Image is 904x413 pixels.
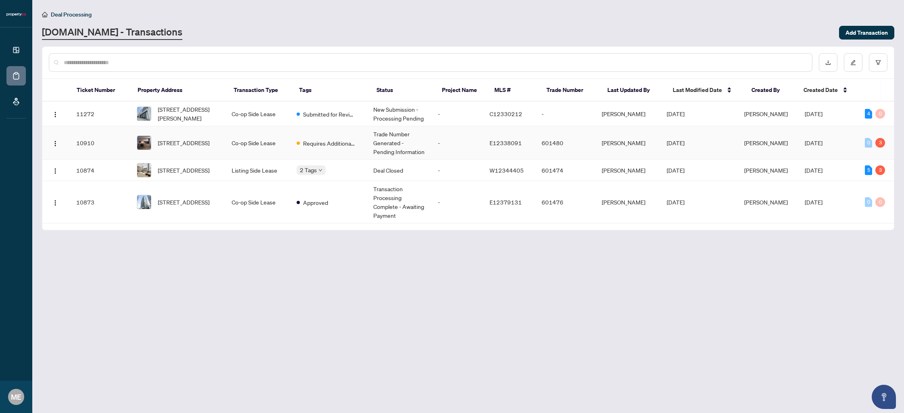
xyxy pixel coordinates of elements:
button: Open asap [872,385,896,409]
span: C12330212 [490,110,522,117]
span: [STREET_ADDRESS] [158,166,209,175]
td: Co-op Side Lease [225,126,290,160]
span: filter [875,60,881,65]
span: [STREET_ADDRESS][PERSON_NAME] [158,105,219,123]
img: thumbnail-img [137,163,151,177]
td: Co-op Side Lease [225,181,290,223]
button: download [819,53,837,72]
div: 3 [875,138,885,148]
td: Listing Side Lease [225,160,290,181]
span: E12338091 [490,139,522,146]
button: Logo [49,196,62,209]
td: 10910 [70,126,130,160]
img: logo [6,12,26,17]
span: [STREET_ADDRESS] [158,198,209,206]
td: 10873 [70,181,130,223]
span: [DATE] [667,167,684,174]
a: [DOMAIN_NAME] - Transactions [42,25,182,40]
span: home [42,12,48,17]
img: Logo [52,200,59,206]
td: - [431,102,483,126]
td: [PERSON_NAME] [595,102,660,126]
span: 2 Tags [300,165,317,175]
span: [PERSON_NAME] [744,167,788,174]
div: 0 [865,197,872,207]
th: Project Name [435,79,488,102]
th: Transaction Type [227,79,293,102]
span: [DATE] [805,198,822,206]
td: - [431,126,483,160]
div: 3 [875,165,885,175]
th: Created By [745,79,797,102]
span: Requires Additional Docs [303,139,356,148]
td: Transaction Processing Complete - Awaiting Payment [367,181,431,223]
img: thumbnail-img [137,107,151,121]
td: - [431,181,483,223]
span: Deal Processing [51,11,92,18]
div: 5 [865,165,872,175]
div: 0 [865,138,872,148]
th: Ticket Number [70,79,131,102]
img: Logo [52,140,59,147]
span: [PERSON_NAME] [744,139,788,146]
span: [DATE] [667,139,684,146]
td: [PERSON_NAME] [595,160,660,181]
td: 11272 [70,102,130,126]
span: download [825,60,831,65]
div: 0 [875,197,885,207]
span: [PERSON_NAME] [744,198,788,206]
th: Tags [293,79,370,102]
td: Trade Number Generated - Pending Information [367,126,431,160]
span: Approved [303,198,328,207]
span: [DATE] [805,110,822,117]
span: [DATE] [667,110,684,117]
button: Logo [49,107,62,120]
span: down [318,168,322,172]
span: edit [850,60,856,65]
img: thumbnail-img [137,136,151,150]
th: Last Updated By [601,79,666,102]
button: Logo [49,164,62,177]
th: Status [370,79,435,102]
span: Submitted for Review [303,110,356,119]
span: Created Date [804,86,838,94]
td: [PERSON_NAME] [595,126,660,160]
td: Deal Closed [367,160,431,181]
button: Logo [49,136,62,149]
th: Created Date [797,79,858,102]
span: Last Modified Date [673,86,722,94]
th: MLS # [488,79,540,102]
span: [DATE] [667,198,684,206]
span: ME [11,391,21,403]
img: thumbnail-img [137,195,151,209]
span: [DATE] [805,167,822,174]
img: Logo [52,111,59,118]
div: 0 [875,109,885,119]
th: Last Modified Date [666,79,745,102]
img: Logo [52,168,59,174]
td: Co-op Side Lease [225,102,290,126]
th: Property Address [131,79,227,102]
span: Add Transaction [845,26,888,39]
td: [PERSON_NAME] [595,181,660,223]
td: New Submission - Processing Pending [367,102,431,126]
td: 601480 [535,126,596,160]
td: - [431,160,483,181]
button: edit [844,53,862,72]
button: Add Transaction [839,26,894,40]
span: W12344405 [490,167,524,174]
span: [DATE] [805,139,822,146]
span: [STREET_ADDRESS] [158,138,209,147]
button: filter [869,53,887,72]
td: 10874 [70,160,130,181]
span: E12379131 [490,198,522,206]
span: [PERSON_NAME] [744,110,788,117]
td: 601474 [535,160,596,181]
td: - [535,102,596,126]
th: Trade Number [540,79,601,102]
div: 4 [865,109,872,119]
td: 601476 [535,181,596,223]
